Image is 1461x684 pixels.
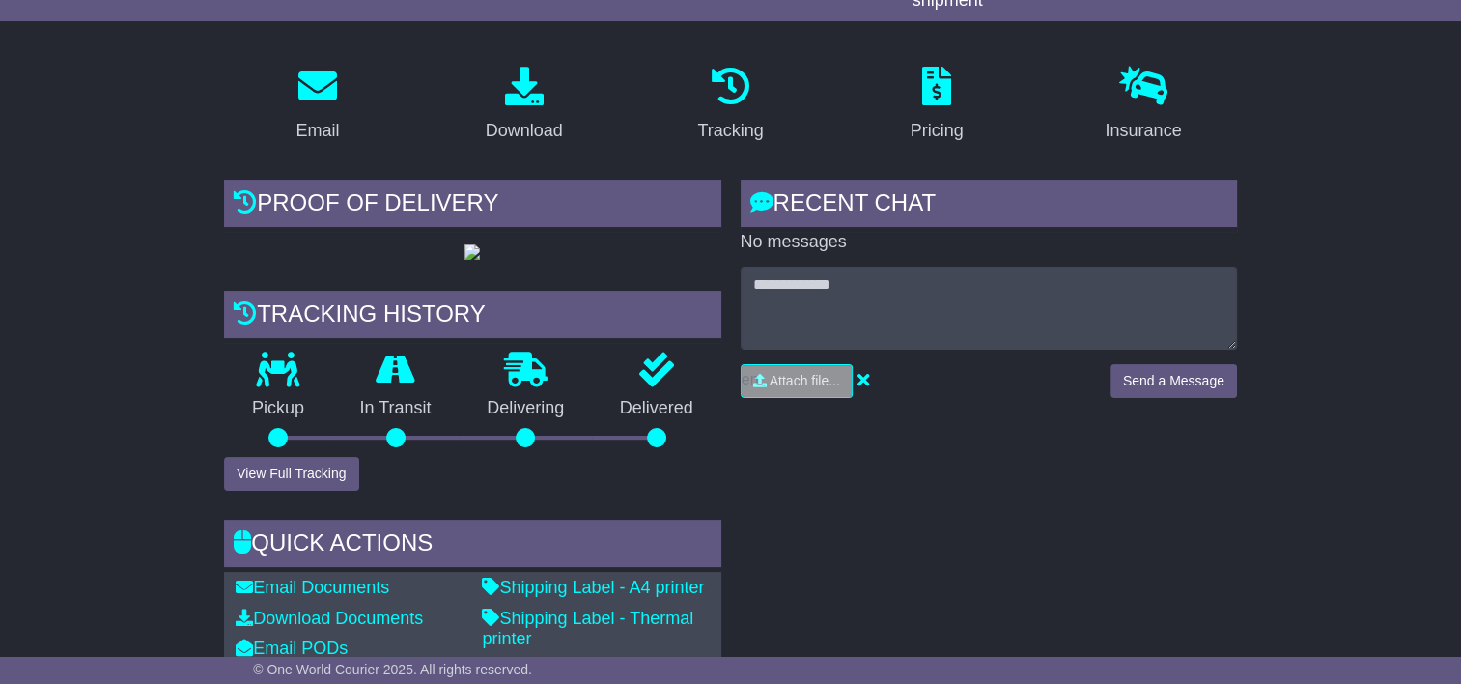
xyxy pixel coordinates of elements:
[1110,364,1237,398] button: Send a Message
[486,118,563,144] div: Download
[741,232,1237,253] p: No messages
[741,180,1237,232] div: RECENT CHAT
[1092,60,1194,151] a: Insurance
[224,291,720,343] div: Tracking history
[296,118,340,144] div: Email
[236,639,348,658] a: Email PODs
[224,457,358,491] button: View Full Tracking
[224,180,720,232] div: Proof of Delivery
[224,398,332,419] p: Pickup
[464,244,480,260] img: GetPodImage
[459,398,592,419] p: Delivering
[236,578,389,597] a: Email Documents
[473,60,576,151] a: Download
[253,662,532,677] span: © One World Courier 2025. All rights reserved.
[284,60,352,151] a: Email
[911,118,964,144] div: Pricing
[592,398,721,419] p: Delivered
[224,520,720,572] div: Quick Actions
[482,609,693,649] a: Shipping Label - Thermal printer
[236,609,423,628] a: Download Documents
[898,60,976,151] a: Pricing
[1105,118,1181,144] div: Insurance
[482,578,704,597] a: Shipping Label - A4 printer
[685,60,775,151] a: Tracking
[332,398,460,419] p: In Transit
[697,118,763,144] div: Tracking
